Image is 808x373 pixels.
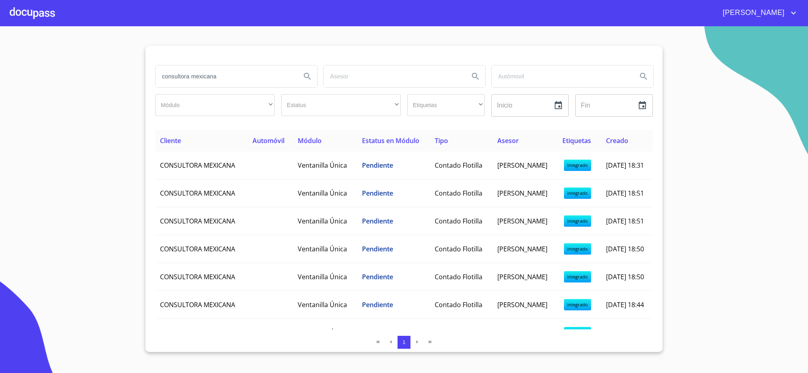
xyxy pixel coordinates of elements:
[362,244,393,253] span: Pendiente
[155,94,275,116] div: ​
[156,65,295,87] input: search
[402,339,405,345] span: 1
[298,189,347,198] span: Ventanilla Única
[497,272,547,281] span: [PERSON_NAME]
[606,328,644,337] span: [DATE] 18:44
[497,300,547,309] span: [PERSON_NAME]
[160,217,235,225] span: CONSULTORA MEXICANA
[435,217,482,225] span: Contado Flotilla
[497,189,547,198] span: [PERSON_NAME]
[606,217,644,225] span: [DATE] 18:51
[281,94,401,116] div: ​
[606,300,644,309] span: [DATE] 18:44
[497,217,547,225] span: [PERSON_NAME]
[564,215,591,227] span: integrado
[606,244,644,253] span: [DATE] 18:50
[562,136,591,145] span: Etiquetas
[435,161,482,170] span: Contado Flotilla
[160,272,235,281] span: CONSULTORA MEXICANA
[362,217,393,225] span: Pendiente
[606,272,644,281] span: [DATE] 18:50
[497,328,547,337] span: [PERSON_NAME]
[298,161,347,170] span: Ventanilla Única
[564,271,591,282] span: integrado
[606,136,628,145] span: Creado
[298,67,317,86] button: Search
[435,272,482,281] span: Contado Flotilla
[398,336,410,349] button: 1
[497,161,547,170] span: [PERSON_NAME]
[497,136,519,145] span: Asesor
[497,244,547,253] span: [PERSON_NAME]
[362,328,393,337] span: Pendiente
[160,161,235,170] span: CONSULTORA MEXICANA
[160,328,235,337] span: CONSULTORA MEXICANA
[435,189,482,198] span: Contado Flotilla
[298,300,347,309] span: Ventanilla Única
[564,299,591,310] span: integrado
[564,327,591,338] span: integrado
[407,94,485,116] div: ​
[564,188,591,199] span: integrado
[362,272,393,281] span: Pendiente
[362,161,393,170] span: Pendiente
[298,244,347,253] span: Ventanilla Única
[298,272,347,281] span: Ventanilla Única
[435,136,448,145] span: Tipo
[435,244,482,253] span: Contado Flotilla
[298,217,347,225] span: Ventanilla Única
[160,300,235,309] span: CONSULTORA MEXICANA
[253,136,284,145] span: Automóvil
[564,160,591,171] span: integrado
[160,136,181,145] span: Cliente
[435,328,482,337] span: Contado Flotilla
[492,65,631,87] input: search
[634,67,653,86] button: Search
[606,189,644,198] span: [DATE] 18:51
[606,161,644,170] span: [DATE] 18:31
[362,189,393,198] span: Pendiente
[324,65,463,87] input: search
[466,67,485,86] button: Search
[435,300,482,309] span: Contado Flotilla
[717,6,789,19] span: [PERSON_NAME]
[160,244,235,253] span: CONSULTORA MEXICANA
[564,243,591,255] span: integrado
[298,136,322,145] span: Módulo
[160,189,235,198] span: CONSULTORA MEXICANA
[362,300,393,309] span: Pendiente
[362,136,419,145] span: Estatus en Módulo
[717,6,798,19] button: account of current user
[298,328,347,337] span: Ventanilla Única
